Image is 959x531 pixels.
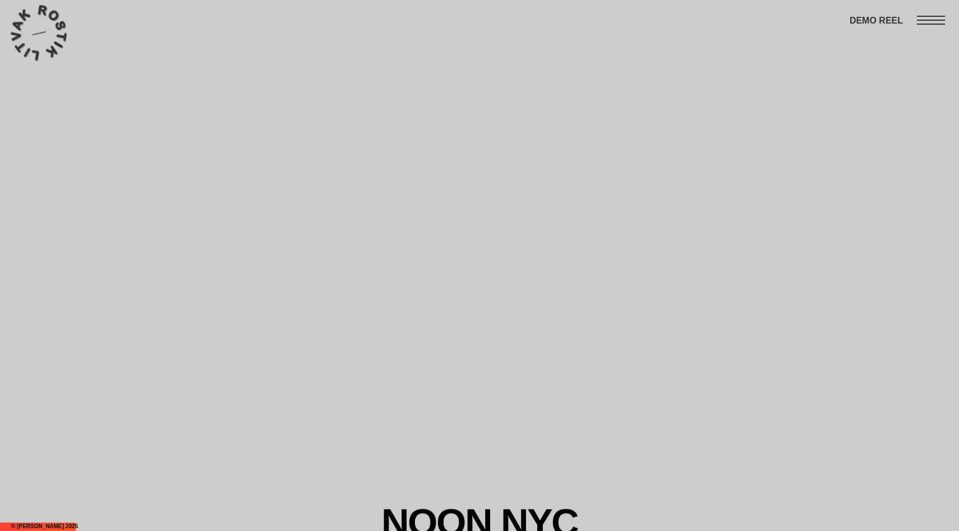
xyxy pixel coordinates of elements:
a: DEMO REEL [850,13,903,29]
